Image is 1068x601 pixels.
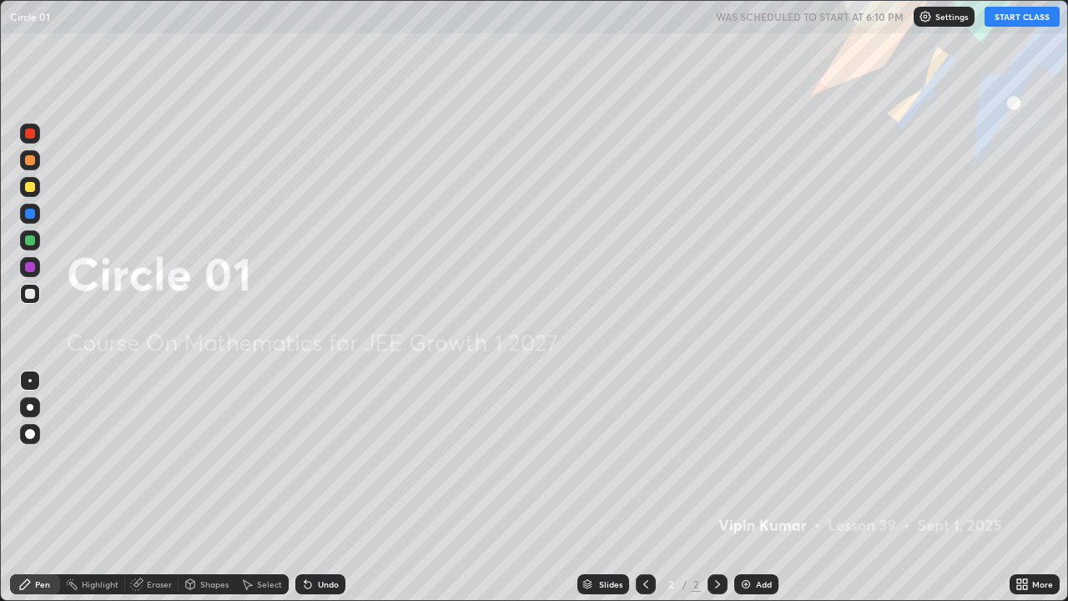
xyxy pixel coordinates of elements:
[318,580,339,588] div: Undo
[1032,580,1053,588] div: More
[919,10,932,23] img: class-settings-icons
[599,580,622,588] div: Slides
[10,10,50,23] p: Circle 01
[691,577,701,592] div: 2
[662,579,679,589] div: 2
[35,580,50,588] div: Pen
[147,580,172,588] div: Eraser
[739,578,753,591] img: add-slide-button
[82,580,118,588] div: Highlight
[716,9,904,24] h5: WAS SCHEDULED TO START AT 6:10 PM
[200,580,229,588] div: Shapes
[756,580,772,588] div: Add
[257,580,282,588] div: Select
[683,579,688,589] div: /
[935,13,968,21] p: Settings
[985,7,1060,27] button: START CLASS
